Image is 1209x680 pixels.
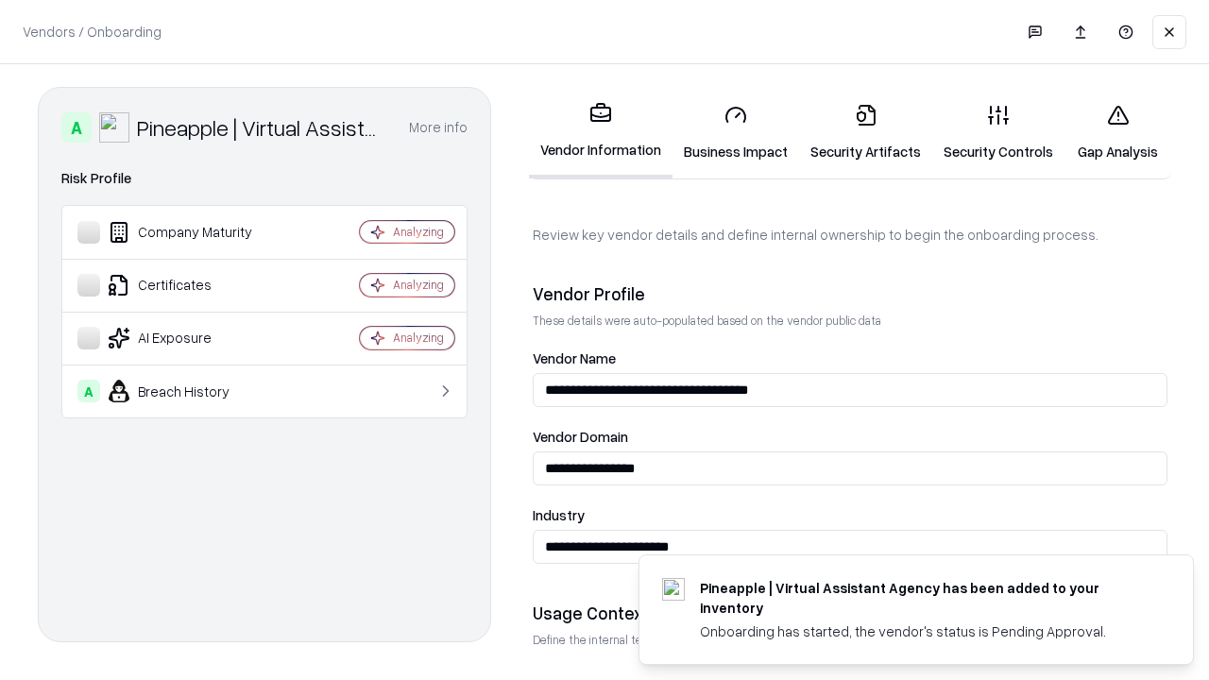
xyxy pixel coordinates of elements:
label: Vendor Domain [533,430,1167,444]
a: Security Controls [932,89,1064,177]
div: Pineapple | Virtual Assistant Agency [137,112,386,143]
p: These details were auto-populated based on the vendor public data [533,313,1167,329]
div: Company Maturity [77,221,303,244]
div: Vendor Profile [533,282,1167,305]
div: Analyzing [393,330,444,346]
a: Gap Analysis [1064,89,1171,177]
a: Vendor Information [529,87,673,178]
p: Vendors / Onboarding [23,22,162,42]
div: Usage Context [533,602,1167,624]
a: Business Impact [673,89,799,177]
div: Analyzing [393,224,444,240]
div: A [77,380,100,402]
a: Security Artifacts [799,89,932,177]
img: trypineapple.com [662,578,685,601]
div: Pineapple | Virtual Assistant Agency has been added to your inventory [700,578,1148,618]
label: Industry [533,508,1167,522]
div: Breach History [77,380,303,402]
div: AI Exposure [77,327,303,349]
p: Define the internal team and reason for using this vendor. This helps assess business relevance a... [533,632,1167,648]
div: Analyzing [393,277,444,293]
div: A [61,112,92,143]
div: Certificates [77,274,303,297]
button: More info [409,110,468,144]
p: Review key vendor details and define internal ownership to begin the onboarding process. [533,225,1167,245]
div: Onboarding has started, the vendor's status is Pending Approval. [700,621,1148,641]
label: Vendor Name [533,351,1167,365]
div: Risk Profile [61,167,468,190]
img: Pineapple | Virtual Assistant Agency [99,112,129,143]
